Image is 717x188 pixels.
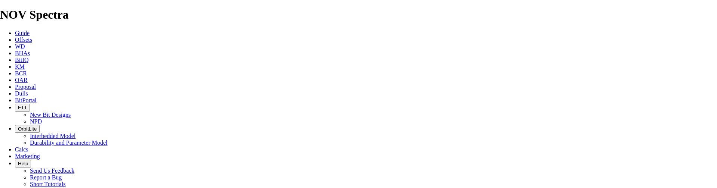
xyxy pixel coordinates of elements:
[15,90,28,97] a: Dulls
[15,77,28,83] a: OAR
[15,146,28,153] a: Calcs
[18,126,37,132] span: OrbitLite
[18,161,28,166] span: Help
[30,181,66,187] a: Short Tutorials
[15,97,37,103] a: BitPortal
[30,118,42,125] a: NPD
[15,160,31,167] button: Help
[15,50,30,56] a: BHAs
[18,105,27,110] span: FTT
[30,112,71,118] a: New Bit Designs
[15,30,30,36] a: Guide
[15,37,32,43] a: Offsets
[30,167,74,174] a: Send Us Feedback
[15,125,40,133] button: OrbitLite
[15,43,25,50] a: WD
[30,174,62,181] a: Report a Bug
[30,140,108,146] a: Durability and Parameter Model
[15,63,25,70] a: KM
[15,57,28,63] a: BitIQ
[30,133,76,139] a: Interbedded Model
[15,70,27,76] a: BCR
[15,104,30,112] button: FTT
[15,153,40,159] a: Marketing
[15,84,36,90] a: Proposal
